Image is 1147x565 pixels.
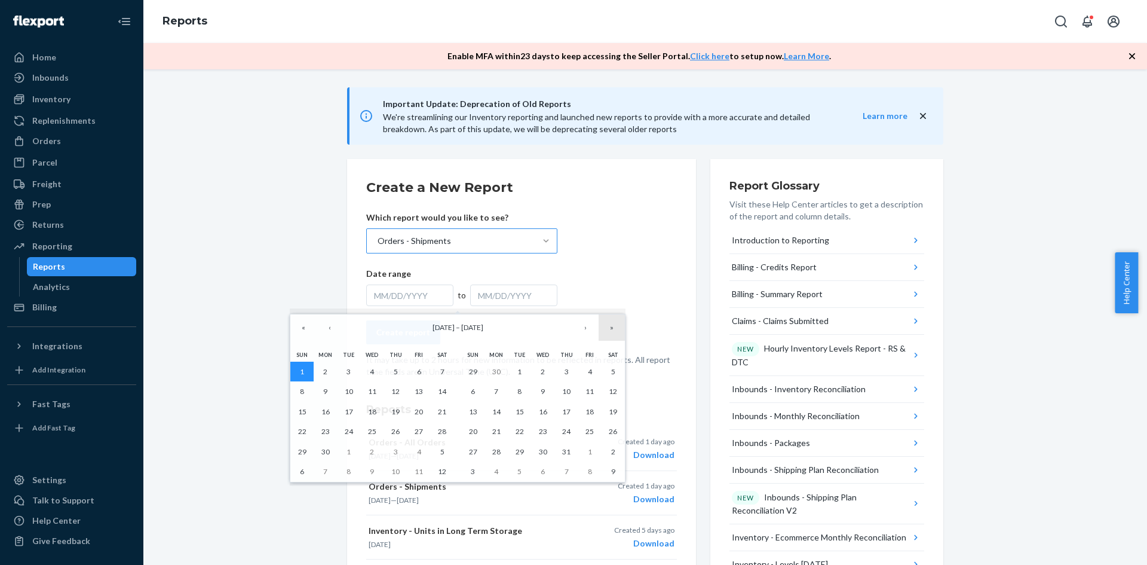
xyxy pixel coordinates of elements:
[588,447,592,456] abbr: November 1, 2024
[369,481,571,493] p: Orders - Shipments
[314,381,337,402] button: September 9, 2024
[572,314,599,341] button: ›
[298,427,306,436] abbr: September 22, 2024
[407,422,431,442] button: September 27, 2024
[469,427,477,436] abbr: October 20, 2024
[461,422,484,442] button: October 20, 2024
[300,467,304,476] abbr: October 6, 2024
[384,381,407,402] button: September 12, 2024
[431,422,454,442] button: September 28, 2024
[602,462,625,482] button: November 9, 2024
[562,447,571,456] abbr: October 31, 2024
[517,367,522,376] abbr: October 1, 2024
[541,367,545,376] abbr: October 2, 2024
[370,447,374,456] abbr: October 2, 2024
[585,427,594,436] abbr: October 25, 2024
[370,467,374,476] abbr: October 9, 2024
[784,51,829,61] a: Learn More
[337,422,360,442] button: September 24, 2024
[394,447,398,456] abbr: October 3, 2024
[531,402,554,422] button: October 16, 2024
[560,352,573,358] abbr: Thursday
[407,362,431,382] button: September 6, 2024
[407,381,431,402] button: September 13, 2024
[471,387,475,396] abbr: October 6, 2024
[7,491,136,510] a: Talk to Support
[737,344,754,354] p: NEW
[368,407,376,416] abbr: September 18, 2024
[415,467,423,476] abbr: October 11, 2024
[32,494,94,506] div: Talk to Support
[578,442,602,462] button: November 1, 2024
[290,314,317,341] button: «
[484,422,508,442] button: October 21, 2024
[608,352,618,358] abbr: Saturday
[290,402,314,422] button: September 15, 2024
[343,352,354,358] abbr: Tuesday
[384,402,407,422] button: September 19, 2024
[565,467,569,476] abbr: November 7, 2024
[732,410,860,422] div: Inbounds - Monthly Reconciliation
[417,447,421,456] abbr: October 4, 2024
[314,402,337,422] button: September 16, 2024
[32,301,57,313] div: Billing
[484,462,508,482] button: November 4, 2024
[346,447,351,456] abbr: October 1, 2024
[729,281,924,308] button: Billing - Summary Report
[415,387,423,396] abbr: September 13, 2024
[366,471,677,515] button: Orders - Shipments[DATE]—[DATE]Created 1 day agoDownload
[431,381,454,402] button: September 14, 2024
[555,362,578,382] button: October 3, 2024
[732,315,829,327] div: Claims - Claims Submitted
[517,387,522,396] abbr: October 8, 2024
[397,496,419,505] time: [DATE]
[7,511,136,530] a: Help Center
[531,462,554,482] button: November 6, 2024
[508,442,531,462] button: October 29, 2024
[614,525,674,535] p: Created 5 days ago
[415,407,423,416] abbr: September 20, 2024
[437,352,447,358] abbr: Saturday
[588,367,592,376] abbr: October 4, 2024
[729,308,924,335] button: Claims - Claims Submitted
[162,14,207,28] a: Reports
[27,257,137,276] a: Reports
[839,110,907,122] button: Learn more
[484,362,508,382] button: September 30, 2024
[32,515,81,527] div: Help Center
[32,474,66,486] div: Settings
[489,352,503,358] abbr: Monday
[314,362,337,382] button: September 2, 2024
[7,337,136,356] button: Integrations
[13,16,64,28] img: Flexport logo
[32,535,90,547] div: Give Feedback
[467,352,479,358] abbr: Sunday
[732,464,879,476] div: Inbounds - Shipping Plan Reconciliation
[609,387,617,396] abbr: October 12, 2024
[585,407,594,416] abbr: October 18, 2024
[7,90,136,109] a: Inventory
[391,427,400,436] abbr: September 26, 2024
[32,423,75,433] div: Add Fast Tag
[1115,252,1138,313] button: Help Center
[323,467,327,476] abbr: October 7, 2024
[917,110,929,123] button: close
[737,493,754,503] p: NEW
[370,367,374,376] abbr: September 4, 2024
[407,402,431,422] button: September 20, 2024
[729,335,924,376] button: NEWHourly Inventory Levels Report - RS & DTC
[618,449,674,461] div: Download
[346,367,351,376] abbr: September 3, 2024
[732,288,823,300] div: Billing - Summary Report
[345,387,353,396] abbr: September 10, 2024
[337,442,360,462] button: October 1, 2024
[391,387,400,396] abbr: September 12, 2024
[343,314,572,341] button: [DATE] – [DATE]
[508,462,531,482] button: November 5, 2024
[366,515,677,560] button: Inventory - Units in Long Term Storage[DATE]Created 5 days agoDownload
[368,427,376,436] abbr: September 25, 2024
[345,407,353,416] abbr: September 17, 2024
[7,532,136,551] button: Give Feedback
[440,367,444,376] abbr: September 7, 2024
